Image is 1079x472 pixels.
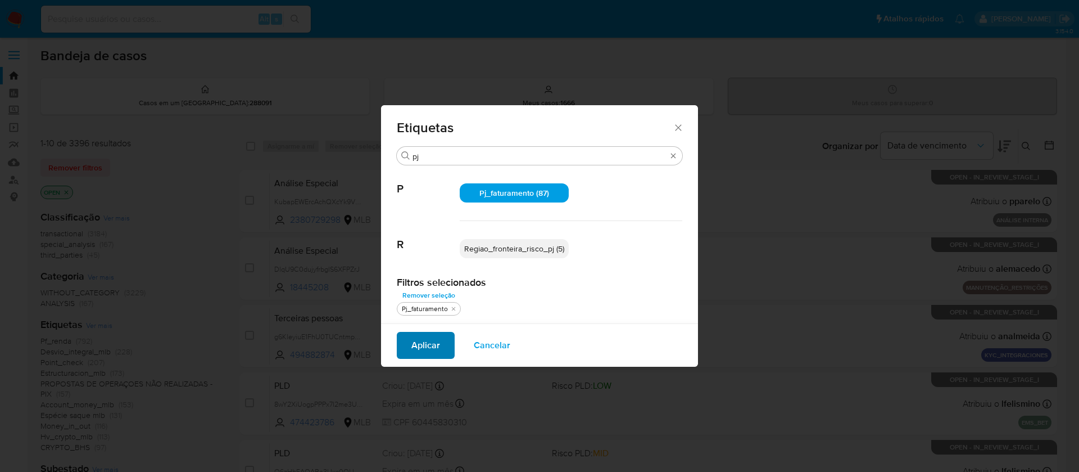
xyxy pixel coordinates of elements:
div: Regiao_fronteira_risco_pj (5) [460,239,569,258]
span: Aplicar [411,333,440,358]
span: P [397,165,460,196]
span: Remover seleção [402,290,455,301]
button: Remover seleção [397,289,461,302]
h2: Filtros selecionados [397,276,682,289]
span: R [397,221,460,251]
button: Aplicar [397,332,455,359]
button: Fechar [673,122,683,132]
button: Apagar busca [669,151,678,160]
span: Etiquetas [397,121,673,134]
button: Cancelar [459,332,525,359]
span: Cancelar [474,333,510,358]
button: tirar Pj_faturamento [449,304,458,313]
div: Pj_faturamento [400,304,450,314]
div: Pj_faturamento (87) [460,183,569,203]
input: Filtro de pesquisa [412,151,667,161]
button: Procurar [401,151,410,160]
span: Regiao_fronteira_risco_pj (5) [464,243,564,254]
span: Pj_faturamento (87) [479,187,549,199]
